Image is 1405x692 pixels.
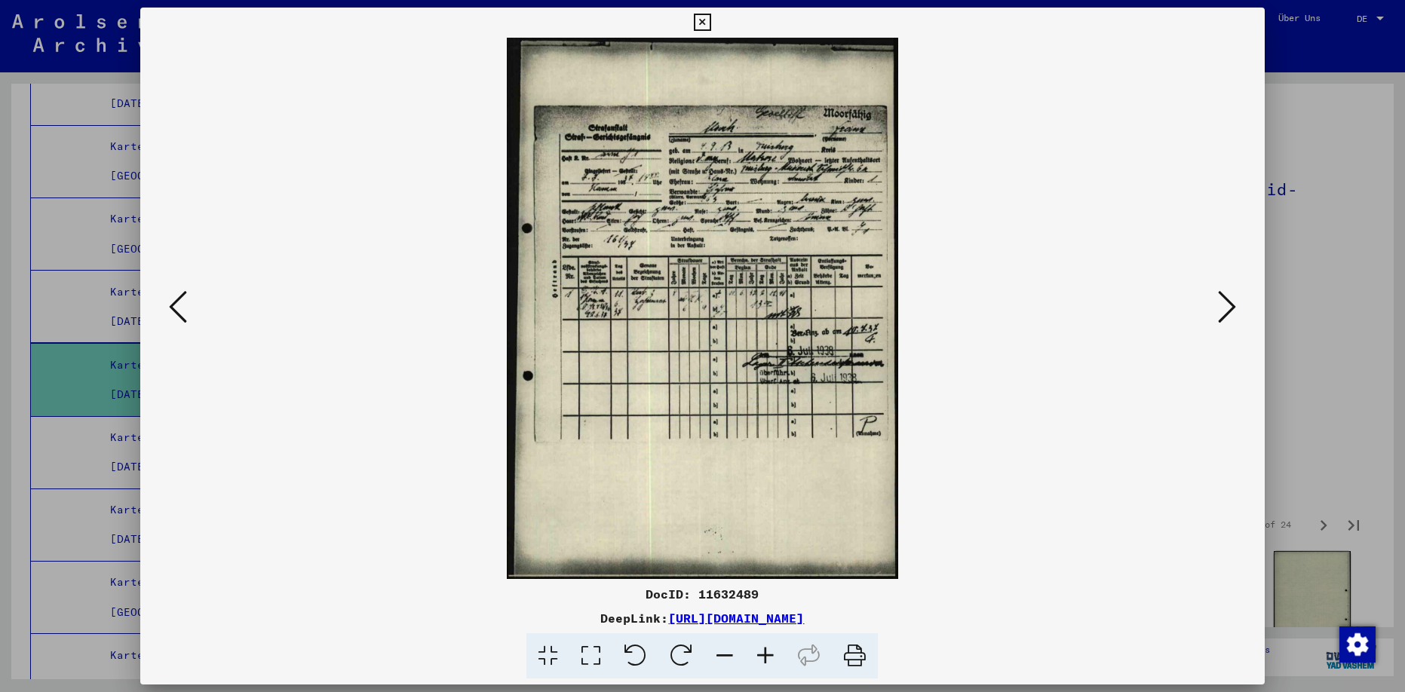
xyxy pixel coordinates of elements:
div: DeepLink: [140,609,1264,627]
img: Zustimmung ändern [1339,626,1376,663]
img: 001.jpg [192,38,1213,579]
div: Zustimmung ändern [1339,626,1375,662]
div: DocID: 11632489 [140,585,1264,603]
a: [URL][DOMAIN_NAME] [668,611,804,626]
